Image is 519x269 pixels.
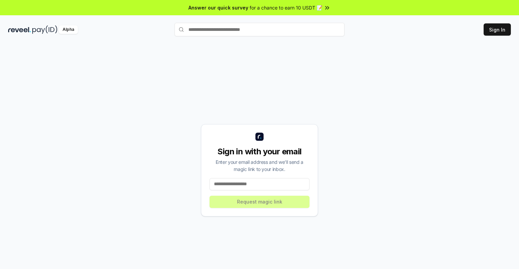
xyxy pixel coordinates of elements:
[210,158,309,173] div: Enter your email address and we’ll send a magic link to your inbox.
[8,25,31,34] img: reveel_dark
[188,4,248,11] span: Answer our quick survey
[32,25,57,34] img: pay_id
[210,146,309,157] div: Sign in with your email
[255,133,264,141] img: logo_small
[484,23,511,36] button: Sign In
[250,4,322,11] span: for a chance to earn 10 USDT 📝
[59,25,78,34] div: Alpha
